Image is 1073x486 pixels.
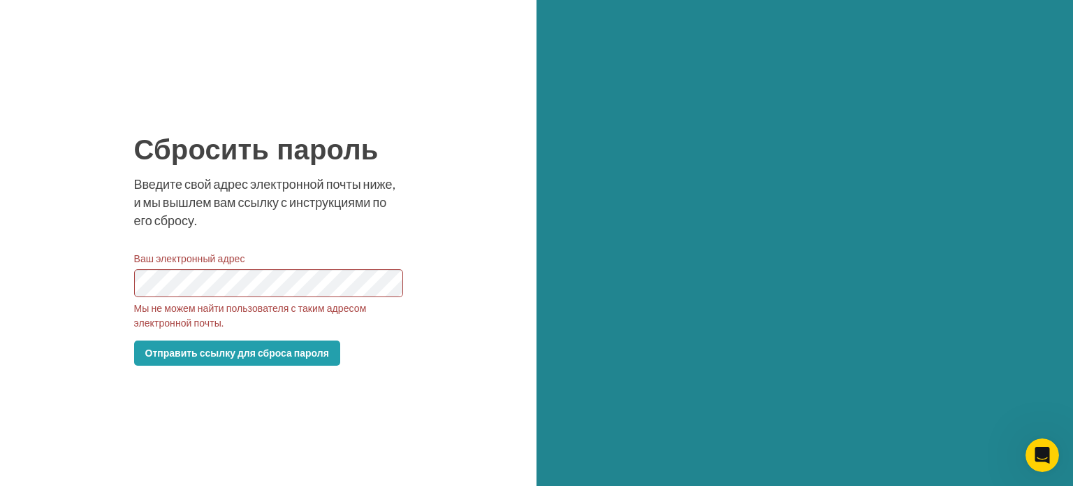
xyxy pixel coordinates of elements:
font: Мы не можем найти пользователя с таким адресом электронной почты. [134,302,367,329]
font: Отправить ссылку для сброса пароля [145,347,329,359]
iframe: Интерком-чат в режиме реального времени [1025,438,1059,472]
button: Отправить ссылку для сброса пароля [134,341,340,366]
font: Введите свой адрес электронной почты ниже, и мы вышлем вам ссылку с инструкциями по его сбросу. [134,176,395,227]
font: Ваш электронный адрес [134,252,245,264]
font: Сбросить пароль [134,134,379,165]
